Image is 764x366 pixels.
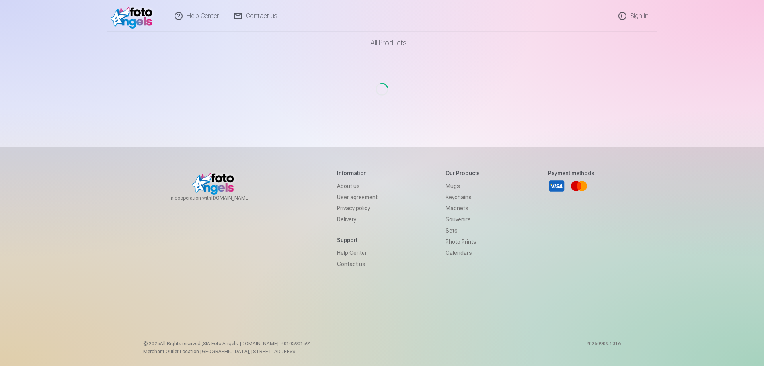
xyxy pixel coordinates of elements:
h5: Our products [446,169,480,177]
a: [DOMAIN_NAME] [211,195,269,201]
a: About us [337,180,378,192]
h5: Support [337,236,378,244]
a: Mastercard [570,177,588,195]
a: Souvenirs [446,214,480,225]
a: Mugs [446,180,480,192]
a: Visa [548,177,565,195]
a: Keychains [446,192,480,203]
p: Merchant Outlet Location [GEOGRAPHIC_DATA], [STREET_ADDRESS] [143,348,312,355]
a: Sets [446,225,480,236]
a: Photo prints [446,236,480,247]
a: Magnets [446,203,480,214]
h5: Payment methods [548,169,594,177]
a: All products [348,32,416,54]
p: 20250909.1316 [586,341,621,355]
img: /v1 [111,3,156,29]
h5: Information [337,169,378,177]
a: User agreement [337,192,378,203]
a: Calendars [446,247,480,258]
span: SIA Foto Angels, [DOMAIN_NAME]. 40103901591 [203,341,312,346]
a: Delivery [337,214,378,225]
a: Help Center [337,247,378,258]
span: In cooperation with [170,195,269,201]
a: Privacy policy [337,203,378,214]
a: Contact us [337,258,378,270]
p: © 2025 All Rights reserved. , [143,341,312,347]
